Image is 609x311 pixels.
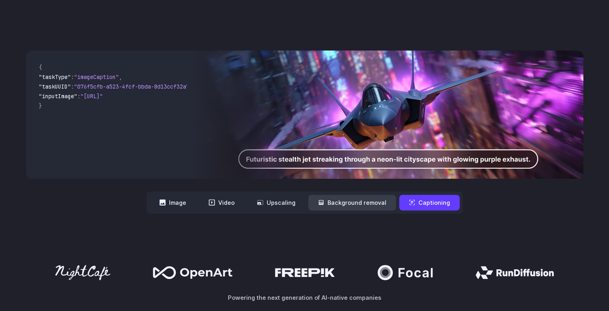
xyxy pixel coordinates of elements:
span: { [39,64,42,71]
span: "imageCaption" [74,73,119,81]
span: "[URL]" [80,93,103,100]
button: Video [199,195,244,210]
span: "076f5cfb-a523-4fcf-bbda-8d13ccf32a75" [74,83,196,90]
span: } [39,102,42,109]
img: Futuristic stealth jet streaking through a neon-lit cityscape with glowing purple exhaust [193,50,583,179]
span: : [77,93,80,100]
p: Powering the next generation of AI-native companies [26,293,583,302]
span: "taskType" [39,73,71,81]
span: "taskUUID" [39,83,71,90]
span: , [119,73,122,81]
button: Image [150,195,196,210]
span: : [71,83,74,90]
button: Captioning [399,195,460,210]
button: Upscaling [247,195,305,210]
span: : [71,73,74,81]
span: "inputImage" [39,93,77,100]
button: Background removal [308,195,396,210]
